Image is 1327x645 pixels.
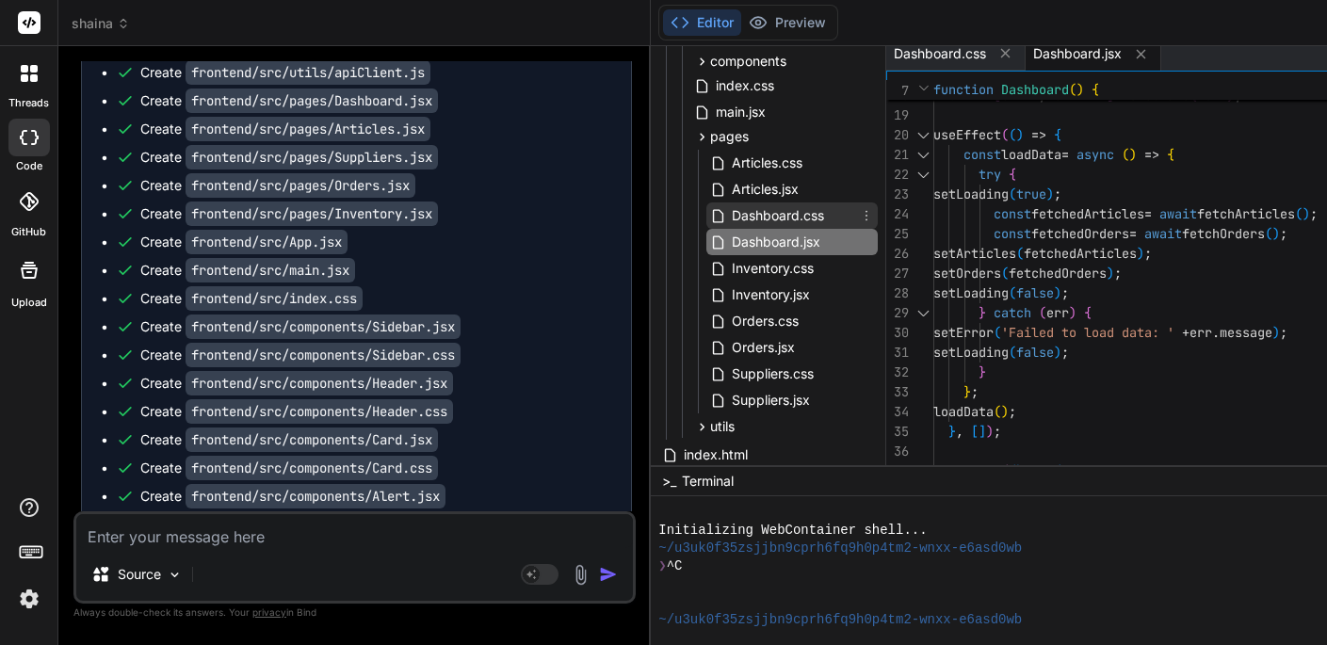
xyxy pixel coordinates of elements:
div: Create [140,402,453,421]
span: fetchedArticles [1024,245,1137,262]
span: ) [1303,205,1310,222]
span: ) [1054,284,1061,301]
div: Create [140,261,355,280]
span: ; [1280,225,1287,242]
span: ) [1016,462,1024,479]
code: frontend/src/utils/apiClient.js [186,60,430,85]
code: frontend/src/index.css [186,286,363,311]
code: frontend/src/pages/Dashboard.jsx [186,89,438,113]
span: index.css [714,74,776,97]
span: fetchArticles [1197,205,1295,222]
span: . [1212,324,1220,341]
span: loadData [933,403,994,420]
span: setError [933,324,994,341]
span: ^C [667,557,683,575]
span: err [1046,304,1069,321]
span: ( [994,403,1001,420]
span: { [1084,304,1092,321]
label: code [16,158,42,174]
span: useEffect [933,462,1001,479]
span: try [979,166,1001,183]
span: await [1144,225,1182,242]
code: frontend/src/components/Sidebar.css [186,343,461,367]
span: ) [1054,344,1061,361]
span: ( [1009,185,1016,202]
code: frontend/src/pages/Inventory.jsx [186,202,438,226]
span: } [963,383,971,400]
span: 7 [886,81,909,101]
span: } [979,304,986,321]
span: => [1031,462,1046,479]
div: 30 [886,323,909,343]
span: } [979,363,986,380]
span: ( [1039,304,1046,321]
span: Orders.jsx [730,336,797,359]
div: Click to collapse the range. [911,125,935,145]
span: ( [1265,225,1272,242]
span: loadData [1001,146,1061,163]
span: ; [1054,185,1061,202]
div: Create [140,63,430,82]
span: Initializing WebContainer shell... [658,522,927,540]
span: ) [1076,81,1084,98]
div: Create [140,289,363,308]
span: => [1031,126,1046,143]
span: err [1189,324,1212,341]
code: frontend/src/components/Header.jsx [186,371,453,395]
div: 26 [886,244,909,264]
label: threads [8,95,49,111]
span: { [1054,126,1061,143]
span: Dashboard.jsx [1033,44,1122,63]
div: 23 [886,185,909,204]
img: icon [599,565,618,584]
span: { [1092,81,1099,98]
span: ; [1061,284,1069,301]
span: ( [1069,81,1076,98]
span: index.html [682,443,750,466]
img: settings [13,583,45,615]
span: , [956,423,963,440]
div: Click to collapse the range. [911,165,935,185]
span: => [1144,146,1159,163]
span: 'Failed to load data: ' [1001,324,1174,341]
span: = [1061,146,1069,163]
div: Create [140,176,415,195]
span: ; [1144,245,1152,262]
code: frontend/src/components/Card.jsx [186,427,438,452]
div: Create [140,204,438,223]
span: setLoading [933,284,1009,301]
span: ) [1046,185,1054,202]
span: ) [986,423,994,440]
span: ( [1295,205,1303,222]
span: { [1054,462,1061,479]
span: ( [1001,462,1009,479]
label: Upload [11,295,47,311]
span: Dashboard [1001,81,1069,98]
div: 19 [886,105,909,125]
span: components [710,52,786,71]
span: Articles.jsx [730,178,801,201]
div: Create [140,148,438,167]
span: fetchedArticles [1031,205,1144,222]
span: ( [1009,126,1016,143]
span: ❯ [658,557,666,575]
div: 22 [886,165,909,185]
span: shaina [72,14,130,33]
span: ( [1009,344,1016,361]
span: ) [1016,126,1024,143]
div: Create [140,459,438,477]
span: setOrders [933,265,1001,282]
div: Create [140,317,461,336]
code: frontend/src/components/Sidebar.jsx [186,314,461,339]
span: ; [994,423,1001,440]
span: ; [1061,344,1069,361]
span: ) [1069,304,1076,321]
span: utils [710,417,735,436]
span: message [1220,324,1272,341]
span: ( [1001,265,1009,282]
div: 36 [886,442,909,461]
span: ( [994,324,1001,341]
code: frontend/src/App.jsx [186,230,348,254]
span: setLoading [933,185,1009,202]
span: >_ [662,472,676,491]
